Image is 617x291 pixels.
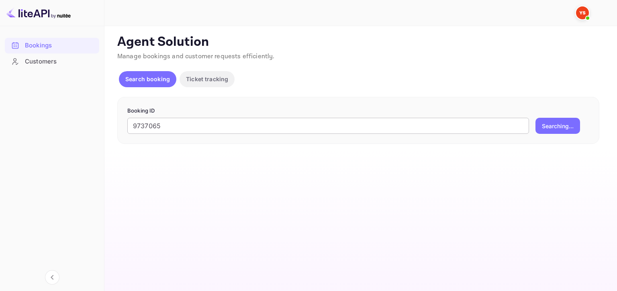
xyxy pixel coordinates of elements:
[535,118,580,134] button: Searching...
[6,6,71,19] img: LiteAPI logo
[127,107,589,115] p: Booking ID
[5,38,99,53] a: Bookings
[117,34,603,50] p: Agent Solution
[45,270,59,285] button: Collapse navigation
[117,52,275,61] span: Manage bookings and customer requests efficiently.
[25,57,95,66] div: Customers
[5,54,99,69] a: Customers
[186,75,228,83] p: Ticket tracking
[125,75,170,83] p: Search booking
[576,6,589,19] img: Yandex Support
[127,118,529,134] input: Enter Booking ID (e.g., 63782194)
[25,41,95,50] div: Bookings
